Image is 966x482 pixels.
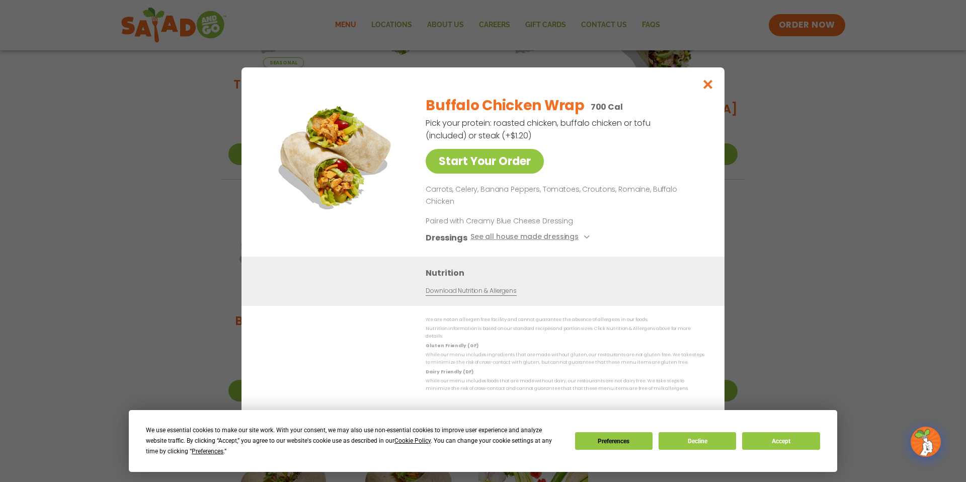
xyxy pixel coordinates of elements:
[426,351,704,367] p: While our menu includes ingredients that are made without gluten, our restaurants are not gluten ...
[742,432,820,450] button: Accept
[426,343,478,349] strong: Gluten Friendly (GF)
[426,267,709,279] h3: Nutrition
[426,377,704,393] p: While our menu includes foods that are made without dairy, our restaurants are not dairy free. We...
[692,67,725,101] button: Close modal
[426,149,544,174] a: Start Your Order
[426,184,700,208] p: Carrots, Celery, Banana Peppers, Tomatoes, Croutons, Romaine, Buffalo Chicken
[129,410,837,472] div: Cookie Consent Prompt
[470,231,593,244] button: See all house made dressings
[659,432,736,450] button: Decline
[426,216,612,226] p: Paired with Creamy Blue Cheese Dressing
[192,448,223,455] span: Preferences
[426,117,652,142] p: Pick your protein: roasted chicken, buffalo chicken or tofu (included) or steak (+$1.20)
[912,428,940,456] img: wpChatIcon
[426,316,704,324] p: We are not an allergen free facility and cannot guarantee the absence of allergens in our foods.
[146,425,562,457] div: We use essential cookies to make our site work. With your consent, we may also use non-essential ...
[426,231,467,244] h3: Dressings
[394,437,431,444] span: Cookie Policy
[426,325,704,341] p: Nutrition information is based on our standard recipes and portion sizes. Click Nutrition & Aller...
[426,369,473,375] strong: Dairy Friendly (DF)
[575,432,653,450] button: Preferences
[264,88,405,228] img: Featured product photo for Buffalo Chicken Wrap
[426,95,584,116] h2: Buffalo Chicken Wrap
[426,286,516,296] a: Download Nutrition & Allergens
[591,101,623,113] p: 700 Cal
